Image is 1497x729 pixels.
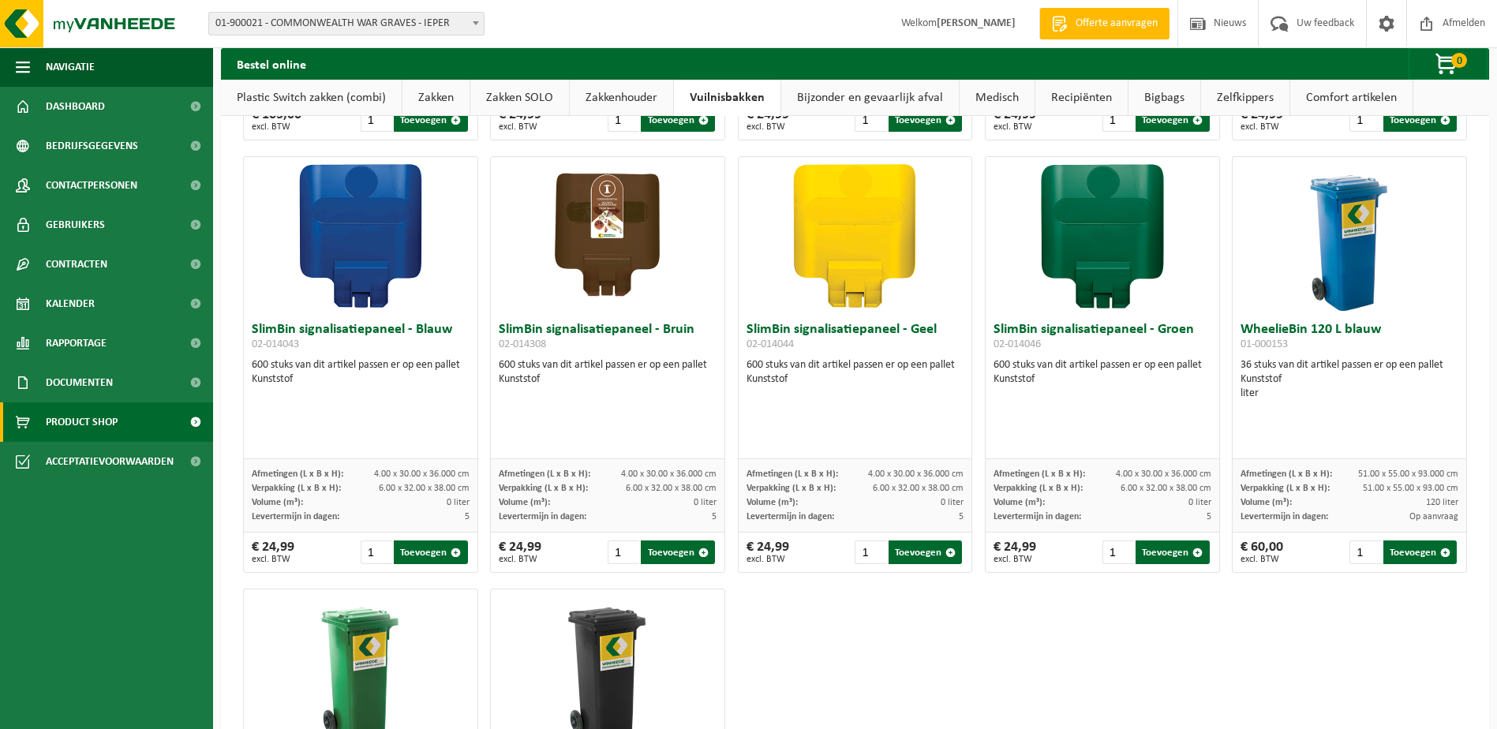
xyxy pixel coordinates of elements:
span: 01-900021 - COMMONWEALTH WAR GRAVES - IEPER [209,13,484,35]
span: excl. BTW [1241,555,1283,564]
span: Levertermijn in dagen: [1241,512,1328,522]
div: 600 stuks van dit artikel passen er op een pallet [747,358,964,387]
span: 6.00 x 32.00 x 38.00 cm [626,484,717,493]
input: 1 [608,540,639,564]
button: Toevoegen [641,108,714,132]
div: € 24,99 [252,540,294,564]
div: € 24,99 [499,108,541,132]
h2: Bestel online [221,48,322,79]
span: 6.00 x 32.00 x 38.00 cm [379,484,470,493]
span: Volume (m³): [994,498,1045,507]
input: 1 [855,108,886,132]
span: excl. BTW [499,122,541,132]
button: Toevoegen [1136,540,1209,564]
button: Toevoegen [889,108,962,132]
span: excl. BTW [252,122,301,132]
span: Afmetingen (L x B x H): [252,469,343,479]
span: 01-900021 - COMMONWEALTH WAR GRAVES - IEPER [208,12,485,36]
div: € 60,00 [1241,540,1283,564]
span: Levertermijn in dagen: [252,512,339,522]
span: 5 [712,512,717,522]
div: € 24,99 [747,540,789,564]
span: 5 [959,512,964,522]
img: 01-000153 [1271,157,1428,315]
span: Verpakking (L x B x H): [499,484,588,493]
a: Zakken [402,80,470,116]
input: 1 [1349,540,1381,564]
span: Volume (m³): [1241,498,1292,507]
input: 1 [1102,108,1134,132]
span: 5 [465,512,470,522]
span: 02-014046 [994,338,1041,350]
div: Kunststof [499,372,717,387]
span: Contracten [46,245,107,284]
span: Volume (m³): [499,498,550,507]
div: € 24,99 [1241,108,1283,132]
button: Toevoegen [1136,108,1209,132]
div: 600 stuks van dit artikel passen er op een pallet [499,358,717,387]
span: Afmetingen (L x B x H): [747,469,838,479]
h3: SlimBin signalisatiepaneel - Geel [747,323,964,354]
span: 51.00 x 55.00 x 93.00 cm [1363,484,1458,493]
span: 4.00 x 30.00 x 36.000 cm [868,469,964,479]
button: Toevoegen [1383,108,1457,132]
span: 02-014043 [252,338,299,350]
div: € 24,99 [994,108,1036,132]
button: Toevoegen [641,540,714,564]
span: Rapportage [46,323,107,363]
div: 36 stuks van dit artikel passen er op een pallet [1241,358,1458,401]
span: 01-000153 [1241,338,1288,350]
span: Product Shop [46,402,118,442]
span: Verpakking (L x B x H): [252,484,341,493]
a: Recipiënten [1035,80,1128,116]
span: Verpakking (L x B x H): [747,484,836,493]
button: Toevoegen [1383,540,1457,564]
span: Verpakking (L x B x H): [1241,484,1330,493]
img: 02-014046 [1024,157,1181,315]
a: Zakkenhouder [570,80,673,116]
span: excl. BTW [994,122,1036,132]
a: Medisch [960,80,1035,116]
span: 120 liter [1426,498,1458,507]
a: Zelfkippers [1201,80,1289,116]
a: Offerte aanvragen [1039,8,1170,39]
span: 0 [1451,53,1467,68]
span: Volume (m³): [747,498,798,507]
div: € 105,00 [252,108,301,132]
input: 1 [361,108,392,132]
h3: SlimBin signalisatiepaneel - Blauw [252,323,470,354]
button: Toevoegen [394,108,467,132]
input: 1 [361,540,392,564]
button: Toevoegen [394,540,467,564]
a: Zakken SOLO [470,80,569,116]
input: 1 [1102,540,1134,564]
div: Kunststof [747,372,964,387]
span: Verpakking (L x B x H): [994,484,1083,493]
input: 1 [855,540,886,564]
a: Plastic Switch zakken (combi) [221,80,402,116]
span: Dashboard [46,87,105,126]
img: 02-014043 [282,157,440,315]
div: Kunststof [994,372,1211,387]
input: 1 [1349,108,1381,132]
span: 02-014308 [499,338,546,350]
span: 6.00 x 32.00 x 38.00 cm [1121,484,1211,493]
h3: WheelieBin 120 L blauw [1241,323,1458,354]
span: Offerte aanvragen [1072,16,1162,32]
span: 02-014044 [747,338,794,350]
span: Contactpersonen [46,166,137,205]
span: Kalender [46,284,95,323]
strong: [PERSON_NAME] [937,17,1016,29]
span: 0 liter [447,498,470,507]
span: 4.00 x 30.00 x 36.000 cm [374,469,470,479]
div: € 24,99 [994,540,1036,564]
span: Op aanvraag [1409,512,1458,522]
span: 4.00 x 30.00 x 36.000 cm [621,469,717,479]
img: 02-014308 [529,157,687,315]
span: Documenten [46,363,113,402]
span: 4.00 x 30.00 x 36.000 cm [1116,469,1211,479]
span: Levertermijn in dagen: [994,512,1081,522]
span: 0 liter [1188,498,1211,507]
span: 0 liter [941,498,964,507]
span: excl. BTW [252,555,294,564]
